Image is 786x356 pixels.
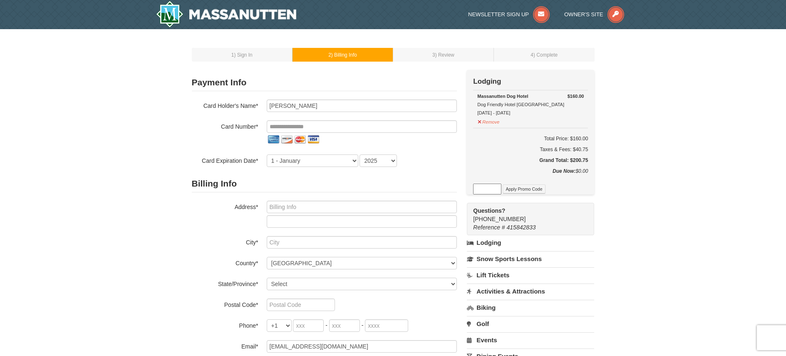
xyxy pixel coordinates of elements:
span: - [362,322,364,329]
label: Postal Code* [192,299,258,309]
input: Card Holder Name [267,100,457,112]
strong: Due Now: [553,168,575,174]
span: Reference # [473,224,505,231]
a: Snow Sports Lessons [467,251,594,266]
small: 1 [231,52,253,58]
a: Lift Tickets [467,267,594,283]
label: City* [192,236,258,246]
span: ) Billing Info [331,52,357,58]
h5: Grand Total: $200.75 [473,156,588,164]
span: ) Sign In [234,52,252,58]
small: 2 [328,52,357,58]
h2: Billing Info [192,175,457,192]
span: Newsletter Sign Up [468,11,529,17]
a: Owner's Site [564,11,624,17]
div: Dog Friendly Hotel [GEOGRAPHIC_DATA] [DATE] - [DATE] [477,92,584,117]
span: - [325,322,327,329]
small: 3 [432,52,454,58]
img: visa.png [307,133,320,146]
span: ) Complete [533,52,558,58]
a: Lodging [467,235,594,250]
input: xxx [329,319,360,332]
label: State/Province* [192,278,258,288]
a: Newsletter Sign Up [468,11,550,17]
a: Golf [467,316,594,331]
input: Billing Info [267,201,457,213]
input: xxxx [365,319,408,332]
label: Phone* [192,319,258,330]
input: xxx [293,319,324,332]
strong: $160.00 [568,92,584,100]
input: City [267,236,457,249]
h2: Payment Info [192,74,457,91]
div: Taxes & Fees: $40.75 [473,145,588,154]
strong: Massanutten Dog Hotel [477,94,528,99]
label: Address* [192,201,258,211]
button: Remove [477,116,500,126]
input: Postal Code [267,299,335,311]
span: ) Review [435,52,454,58]
label: Card Expiration Date* [192,154,258,165]
span: Owner's Site [564,11,603,17]
img: Massanutten Resort Logo [156,1,297,27]
img: mastercard.png [293,133,307,146]
a: Massanutten Resort [156,1,297,27]
label: Card Holder's Name* [192,100,258,110]
strong: Questions? [473,207,505,214]
a: Events [467,332,594,348]
span: 415842833 [507,224,536,231]
label: Email* [192,340,258,351]
strong: Lodging [473,77,501,85]
input: Email [267,340,457,353]
a: Activities & Attractions [467,284,594,299]
span: [PHONE_NUMBER] [473,207,579,222]
h6: Total Price: $160.00 [473,134,588,143]
label: Country* [192,257,258,267]
img: amex.png [267,133,280,146]
div: $0.00 [473,167,588,184]
label: Card Number* [192,120,258,131]
img: discover.png [280,133,293,146]
button: Apply Promo Code [503,184,545,194]
a: Biking [467,300,594,315]
small: 4 [531,52,558,58]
